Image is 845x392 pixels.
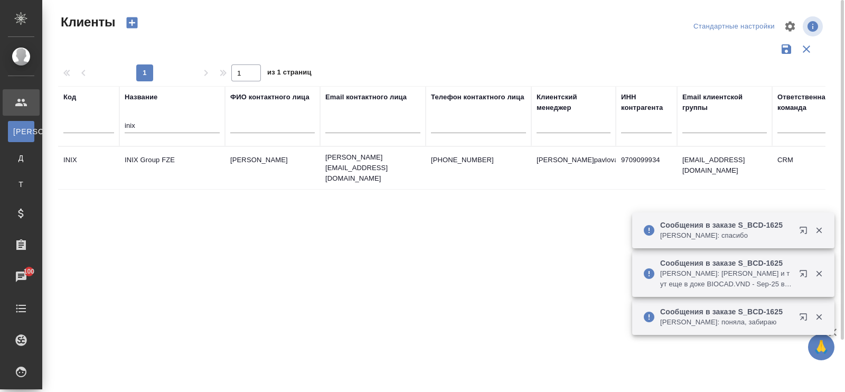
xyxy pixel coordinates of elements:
[230,92,309,102] div: ФИО контактного лица
[808,312,830,322] button: Закрыть
[660,258,792,268] p: Сообщения в заказе S_BCD-1625
[225,150,320,186] td: [PERSON_NAME]
[13,179,29,190] span: Т
[125,92,157,102] div: Название
[777,14,803,39] span: Настроить таблицу
[431,155,526,165] p: [PHONE_NUMBER]
[793,220,818,245] button: Открыть в новой вкладке
[8,174,34,195] a: Т
[621,92,672,113] div: ИНН контрагента
[431,92,524,102] div: Телефон контактного лица
[58,150,119,186] td: INIX
[325,152,420,184] p: [PERSON_NAME][EMAIL_ADDRESS][DOMAIN_NAME]
[793,263,818,288] button: Открыть в новой вкладке
[660,230,792,241] p: [PERSON_NAME]: спасибо
[796,39,816,59] button: Сбросить фильтры
[660,220,792,230] p: Сообщения в заказе S_BCD-1625
[13,126,29,137] span: [PERSON_NAME]
[793,306,818,332] button: Открыть в новой вкладке
[682,92,767,113] div: Email клиентской группы
[17,266,41,277] span: 100
[267,66,312,81] span: из 1 страниц
[8,147,34,169] a: Д
[660,317,792,328] p: [PERSON_NAME]: поняла, забираю
[616,150,677,186] td: 9709099934
[803,16,825,36] span: Посмотреть информацию
[537,92,611,113] div: Клиентский менеджер
[325,92,407,102] div: Email контактного лица
[531,150,616,186] td: [PERSON_NAME]pavlova
[13,153,29,163] span: Д
[776,39,796,59] button: Сохранить фильтры
[63,92,76,102] div: Код
[677,150,772,186] td: [EMAIL_ADDRESS][DOMAIN_NAME]
[660,306,792,317] p: Сообщения в заказе S_BCD-1625
[691,18,777,35] div: split button
[808,269,830,278] button: Закрыть
[660,268,792,290] p: [PERSON_NAME]: [PERSON_NAME] и тут еще в доке BIOCAD.VND - Sep-25 в коде 104I001VND была I вместо...
[58,14,115,31] span: Клиенты
[8,121,34,142] a: [PERSON_NAME]
[119,150,225,186] td: INIX Group FZE
[119,14,145,32] button: Создать
[3,264,40,290] a: 100
[808,226,830,235] button: Закрыть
